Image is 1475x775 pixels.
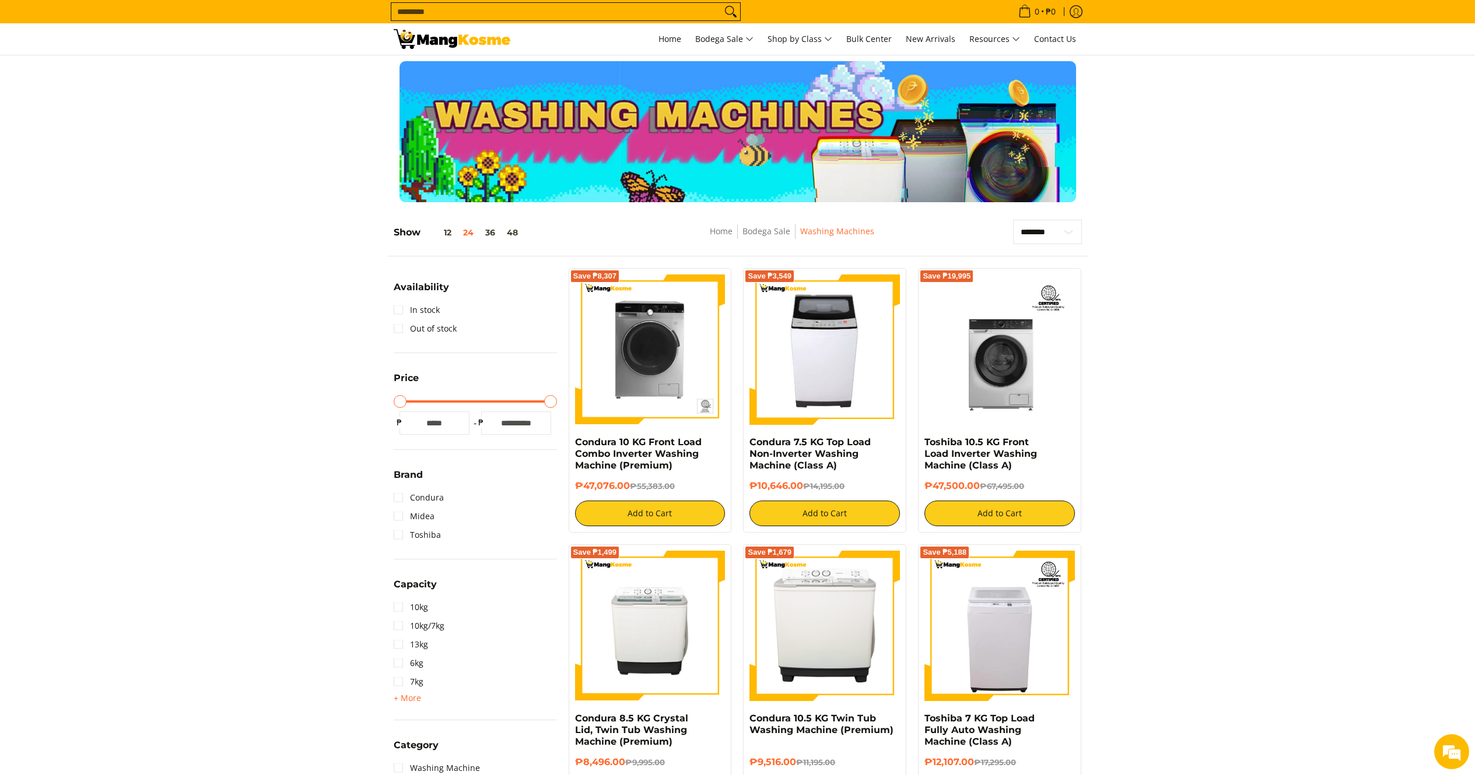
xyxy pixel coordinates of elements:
del: ₱55,383.00 [630,481,675,491]
img: Toshiba 10.5 KG Front Load Inverter Washing Machine (Class A) [924,274,1075,425]
h6: ₱9,516.00 [749,756,900,768]
a: 10kg/7kg [394,617,444,635]
h6: ₱10,646.00 [749,480,900,492]
a: In stock [394,301,440,319]
summary: Open [394,374,419,392]
a: Washing Machines [800,226,874,237]
span: Category [394,741,439,750]
summary: Open [394,580,437,598]
button: 36 [479,228,501,237]
button: Search [721,3,740,20]
button: 48 [501,228,524,237]
button: 24 [457,228,479,237]
img: Condura 10 KG Front Load Combo Inverter Washing Machine (Premium) [575,274,726,425]
a: Toshiba 10.5 KG Front Load Inverter Washing Machine (Class A) [924,436,1037,471]
span: New Arrivals [906,33,955,44]
span: Contact Us [1034,33,1076,44]
img: Condura 10.5 KG Twin Tub Washing Machine (Premium) [749,551,900,701]
h6: ₱47,500.00 [924,480,1075,492]
a: Shop by Class [762,23,838,55]
a: Toshiba 7 KG Top Load Fully Auto Washing Machine (Class A) [924,713,1035,747]
span: Save ₱1,499 [573,549,617,556]
a: 13kg [394,635,428,654]
a: Bulk Center [840,23,898,55]
span: Bulk Center [846,33,892,44]
img: condura-7.5kg-topload-non-inverter-washing-machine-class-c-full-view-mang-kosme [755,274,896,425]
a: Home [710,226,733,237]
img: Washing Machines l Mang Kosme: Home Appliances Warehouse Sale Partner [394,29,510,49]
span: ₱0 [1044,8,1057,16]
a: Home [653,23,687,55]
h6: ₱47,076.00 [575,480,726,492]
a: Condura 7.5 KG Top Load Non-Inverter Washing Machine (Class A) [749,436,871,471]
span: ₱ [475,417,487,428]
span: ₱ [394,417,405,428]
a: Midea [394,507,435,526]
img: Condura 8.5 KG Crystal Lid, Twin Tub Washing Machine (Premium) [575,552,726,699]
span: 0 [1033,8,1041,16]
span: Save ₱8,307 [573,273,617,280]
a: New Arrivals [900,23,961,55]
span: Bodega Sale [695,32,754,47]
span: Brand [394,470,423,480]
a: Out of stock [394,319,457,338]
span: Save ₱3,549 [748,273,791,280]
a: Bodega Sale [742,226,790,237]
span: Home [658,33,681,44]
span: Save ₱1,679 [748,549,791,556]
nav: Breadcrumbs [625,224,959,251]
a: 10kg [394,598,428,617]
del: ₱11,195.00 [796,758,835,767]
nav: Main Menu [522,23,1082,55]
span: + More [394,693,421,703]
a: Condura [394,488,444,507]
a: Contact Us [1028,23,1082,55]
button: Add to Cart [924,501,1075,526]
button: Add to Cart [749,501,900,526]
span: Resources [969,32,1020,47]
h6: ₱8,496.00 [575,756,726,768]
span: Capacity [394,580,437,589]
a: Condura 10 KG Front Load Combo Inverter Washing Machine (Premium) [575,436,702,471]
a: 7kg [394,672,423,691]
span: Save ₱5,188 [923,549,966,556]
del: ₱67,495.00 [980,481,1024,491]
a: Condura 8.5 KG Crystal Lid, Twin Tub Washing Machine (Premium) [575,713,688,747]
del: ₱9,995.00 [625,758,665,767]
a: Condura 10.5 KG Twin Tub Washing Machine (Premium) [749,713,894,735]
span: Shop by Class [768,32,832,47]
a: Toshiba [394,526,441,544]
a: 6kg [394,654,423,672]
button: Add to Cart [575,501,726,526]
summary: Open [394,470,423,488]
span: Price [394,374,419,383]
span: Availability [394,283,449,292]
h6: ₱12,107.00 [924,756,1075,768]
summary: Open [394,741,439,759]
del: ₱17,295.00 [974,758,1016,767]
a: Bodega Sale [689,23,759,55]
button: 12 [421,228,457,237]
span: • [1015,5,1059,18]
del: ₱14,195.00 [803,481,845,491]
summary: Open [394,283,449,301]
summary: Open [394,691,421,705]
span: Save ₱19,995 [923,273,971,280]
a: Resources [964,23,1026,55]
img: Toshiba 7 KG Top Load Fully Auto Washing Machine (Class A) [924,551,1075,701]
h5: Show [394,227,524,238]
